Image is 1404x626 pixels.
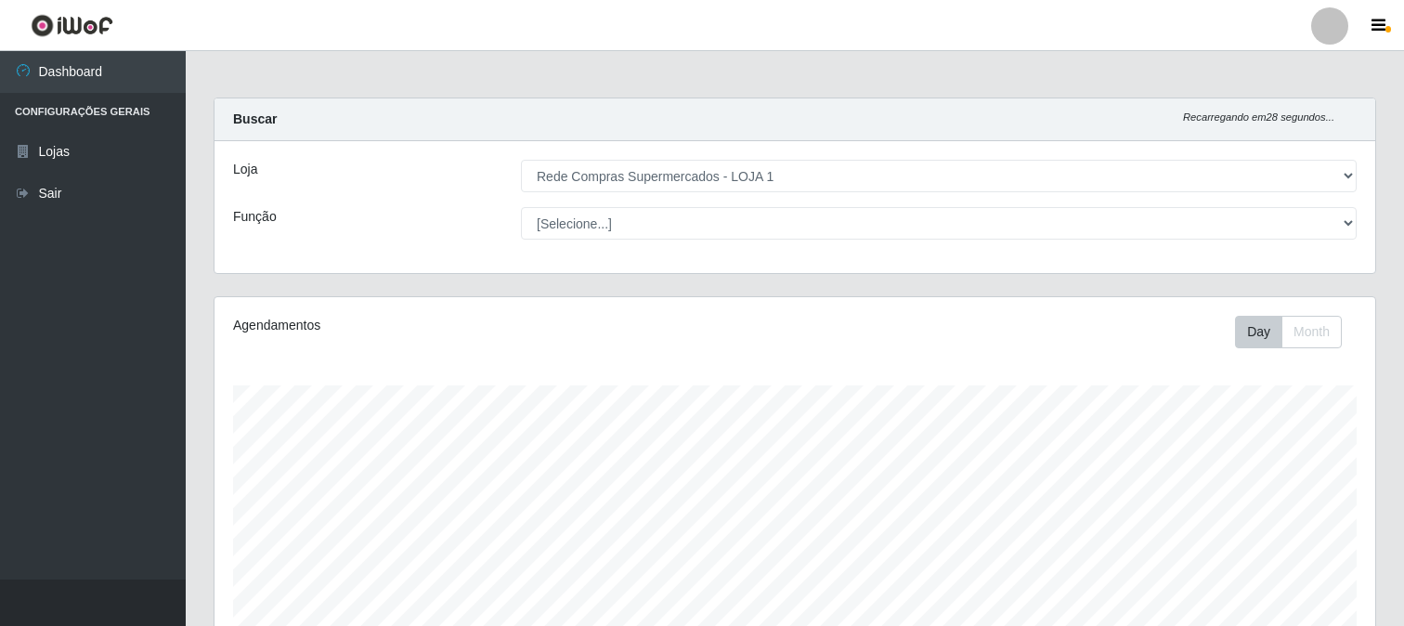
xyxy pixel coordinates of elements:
strong: Buscar [233,111,277,126]
div: Agendamentos [233,316,685,335]
i: Recarregando em 28 segundos... [1183,111,1334,123]
label: Função [233,207,277,227]
button: Day [1235,316,1282,348]
label: Loja [233,160,257,179]
img: CoreUI Logo [31,14,113,37]
div: First group [1235,316,1342,348]
button: Month [1281,316,1342,348]
div: Toolbar with button groups [1235,316,1357,348]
